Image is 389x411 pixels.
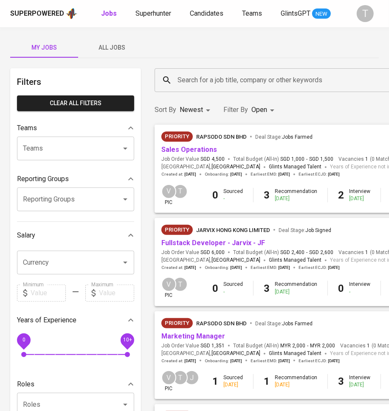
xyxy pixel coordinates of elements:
b: 1 [212,375,218,387]
div: Recommendation [275,188,317,202]
div: pic [161,184,176,206]
span: [DATE] [184,171,196,177]
a: GlintsGPT NEW [281,8,331,19]
p: Reporting Groups [17,174,69,184]
p: Sort By [155,105,176,115]
span: 10+ [123,337,132,343]
div: Newest [180,102,213,118]
span: [GEOGRAPHIC_DATA] [211,256,260,265]
div: T [173,277,188,292]
span: Created at : [161,358,196,364]
div: Open [251,102,277,118]
span: SGD 2,400 [280,249,304,256]
div: T [173,370,188,385]
span: Glints Managed Talent [269,164,321,170]
a: Jobs [101,8,118,19]
span: Priority [161,226,193,234]
b: 3 [264,282,270,294]
span: [GEOGRAPHIC_DATA] , [161,349,260,358]
div: Years of Experience [17,312,134,329]
div: New Job received from Demand Team [161,318,193,328]
span: [DATE] [278,265,290,271]
span: [DATE] [328,171,340,177]
p: Salary [17,230,35,240]
a: Candidates [190,8,225,19]
span: Job Order Value [161,342,225,349]
div: - [349,288,370,296]
span: Earliest ECJD : [299,171,340,177]
span: [GEOGRAPHIC_DATA] , [161,163,260,171]
span: 0 [22,337,25,343]
span: Earliest ECJD : [299,265,340,271]
p: Filter By [223,105,248,115]
div: - [223,195,243,202]
div: Salary [17,227,134,244]
span: [DATE] [184,358,196,364]
b: Jobs [101,9,117,17]
span: Created at : [161,171,196,177]
b: 1 [264,375,270,387]
span: [GEOGRAPHIC_DATA] , [161,256,260,265]
button: Open [119,143,131,154]
span: SGD 6,000 [200,249,225,256]
span: Rapsodo Sdn Bhd [196,134,247,140]
span: MYR 2,000 [310,342,335,349]
span: 1 [364,156,368,163]
span: All Jobs [83,42,141,53]
span: GlintsGPT [281,9,310,17]
span: Job Order Value [161,156,225,163]
b: 0 [338,282,344,294]
div: Recommendation [275,374,317,389]
a: Marketing Manager [161,332,225,340]
a: Superhunter [135,8,173,19]
div: New Job received from Demand Team [161,131,193,142]
h6: Filters [17,75,134,89]
a: Superpoweredapp logo [10,7,77,20]
div: V [161,184,176,199]
button: Open [119,399,131,411]
img: app logo [66,7,77,20]
div: V [161,277,176,292]
span: SGD 1,500 [309,156,333,163]
span: Superhunter [135,9,171,17]
div: Interview [349,188,370,202]
span: MYR 2,000 [280,342,305,349]
span: Total Budget (All-In) [233,156,333,163]
span: Total Budget (All-In) [233,342,335,349]
div: pic [161,277,176,299]
span: Deal Stage : [279,227,331,233]
a: Teams [242,8,264,19]
div: [DATE] [275,381,317,389]
div: [DATE] [349,195,370,202]
span: [DATE] [278,171,290,177]
span: - [306,156,307,163]
span: Deal Stage : [255,134,313,140]
span: Earliest EMD : [251,265,290,271]
div: Interview [349,374,370,389]
div: [DATE] [275,288,317,296]
span: SGD 4,500 [200,156,225,163]
span: - [307,342,308,349]
p: Years of Experience [17,315,76,325]
div: Superpowered [10,9,64,19]
span: Onboarding : [205,265,242,271]
span: [GEOGRAPHIC_DATA] [211,163,260,171]
span: Onboarding : [205,171,242,177]
b: 0 [212,282,218,294]
span: - [306,249,307,256]
span: Teams [242,9,262,17]
span: Clear All filters [24,98,127,109]
span: SGD 1,000 [280,156,304,163]
b: 3 [264,189,270,201]
div: Reporting Groups [17,171,134,187]
div: [DATE] [223,381,243,389]
div: [DATE] [349,381,370,389]
span: Earliest EMD : [251,358,290,364]
span: Earliest EMD : [251,171,290,177]
span: Candidates [190,9,223,17]
button: Open [119,257,131,268]
span: 1 [364,249,368,256]
p: Newest [180,105,203,115]
span: Created at : [161,265,196,271]
span: [DATE] [328,358,340,364]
